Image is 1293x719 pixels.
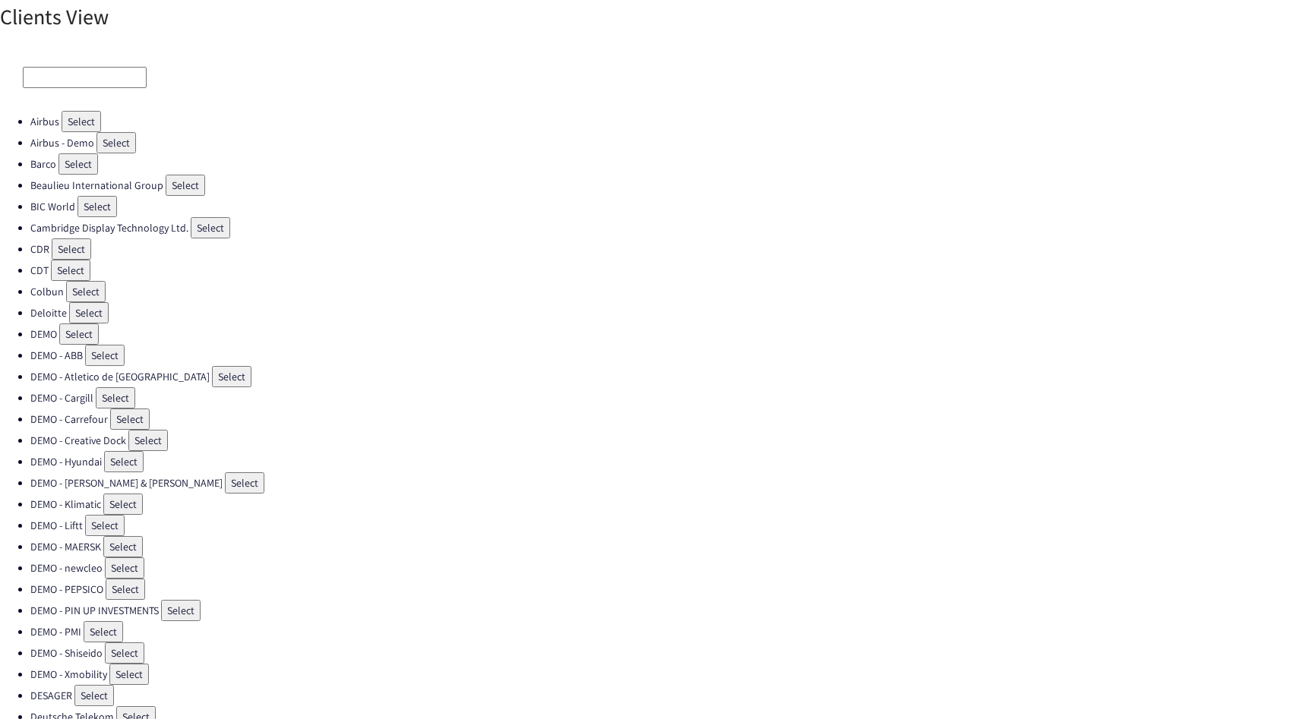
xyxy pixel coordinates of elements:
[30,132,1293,153] li: Airbus - Demo
[84,621,123,642] button: Select
[1039,555,1293,719] iframe: Chat Widget
[106,579,145,600] button: Select
[109,664,149,685] button: Select
[30,451,1293,472] li: DEMO - Hyundai
[128,430,168,451] button: Select
[66,281,106,302] button: Select
[85,515,125,536] button: Select
[96,387,135,408] button: Select
[30,642,1293,664] li: DEMO - Shiseido
[30,515,1293,536] li: DEMO - Liftt
[166,175,205,196] button: Select
[30,345,1293,366] li: DEMO - ABB
[77,196,117,217] button: Select
[30,175,1293,196] li: Beaulieu International Group
[30,536,1293,557] li: DEMO - MAERSK
[103,494,143,515] button: Select
[30,111,1293,132] li: Airbus
[30,238,1293,260] li: CDR
[30,281,1293,302] li: Colbun
[30,302,1293,323] li: Deloitte
[30,366,1293,387] li: DEMO - Atletico de [GEOGRAPHIC_DATA]
[212,366,251,387] button: Select
[30,621,1293,642] li: DEMO - PMI
[30,430,1293,451] li: DEMO - Creative Dock
[62,111,101,132] button: Select
[30,260,1293,281] li: CDT
[51,260,90,281] button: Select
[52,238,91,260] button: Select
[74,685,114,706] button: Select
[104,451,144,472] button: Select
[58,153,98,175] button: Select
[30,387,1293,408] li: DEMO - Cargill
[1039,555,1293,719] div: Widget de chat
[30,494,1293,515] li: DEMO - Klimatic
[191,217,230,238] button: Select
[69,302,109,323] button: Select
[96,132,136,153] button: Select
[30,664,1293,685] li: DEMO - Xmobility
[30,557,1293,579] li: DEMO - newcleo
[225,472,264,494] button: Select
[103,536,143,557] button: Select
[59,323,99,345] button: Select
[30,600,1293,621] li: DEMO - PIN UP INVESTMENTS
[85,345,125,366] button: Select
[30,217,1293,238] li: Cambridge Display Technology Ltd.
[30,472,1293,494] li: DEMO - [PERSON_NAME] & [PERSON_NAME]
[30,579,1293,600] li: DEMO - PEPSICO
[30,685,1293,706] li: DESAGER
[161,600,201,621] button: Select
[110,408,150,430] button: Select
[30,323,1293,345] li: DEMO
[30,408,1293,430] li: DEMO - Carrefour
[30,153,1293,175] li: Barco
[105,557,144,579] button: Select
[30,196,1293,217] li: BIC World
[105,642,144,664] button: Select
